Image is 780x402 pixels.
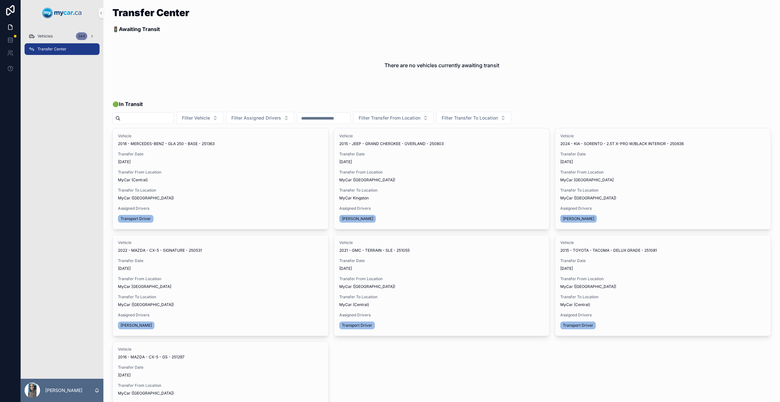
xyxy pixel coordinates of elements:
[560,248,657,253] span: 2015 - TOYOTA - TACOMA - DELUX GRADE - 251081
[334,235,550,336] a: Vehicle2021 - GMC - TERRAIN - SLE - 251055Transfer Date[DATE]Transfer From LocationMyCar ([GEOGRA...
[118,365,323,370] span: Transfer Date
[560,302,590,307] span: MyCar (Central)
[226,112,294,124] button: Select Button
[560,159,765,164] span: [DATE]
[118,248,202,253] span: 2022 - MAZDA - CX-5 - SIGNATURE - 250531
[118,284,171,289] span: MyCar [GEOGRAPHIC_DATA]
[339,170,544,175] span: Transfer From Location
[112,8,189,17] h1: Transfer Center
[176,112,223,124] button: Select Button
[118,373,323,378] span: [DATE]
[560,133,765,139] span: Vehicle
[118,266,323,271] span: [DATE]
[118,206,323,211] span: Assigned Drivers
[37,47,67,52] span: Transfer Center
[339,206,544,211] span: Assigned Drivers
[339,240,544,245] span: Vehicle
[560,294,765,300] span: Transfer To Location
[25,43,100,55] a: Transfer Center
[21,26,103,63] div: scrollable content
[231,115,281,121] span: Filter Assigned Drivers
[339,141,444,146] span: 2015 - JEEP - GRAND CHEROKEE - OVERLAND - 250803
[385,61,499,69] h2: There are no vehicles currently awaiting transit
[118,159,323,164] span: [DATE]
[118,391,174,396] span: MyCar ([GEOGRAPHIC_DATA])
[112,100,143,108] span: 🟢
[118,294,323,300] span: Transfer To Location
[339,276,544,281] span: Transfer From Location
[560,240,765,245] span: Vehicle
[560,266,765,271] span: [DATE]
[555,128,771,229] a: Vehicle2024 - KIA - SORENTO - 2.5T X-PRO W/BLACK INTERIOR - 250636Transfer Date[DATE]Transfer Fro...
[342,216,373,221] span: [PERSON_NAME]
[118,196,174,201] span: MyCar ([GEOGRAPHIC_DATA])
[25,30,100,42] a: Vehicles344
[118,141,215,146] span: 2018 - MERCEDES-BENZ - GLA 250 - BASE - 251363
[42,8,82,18] img: App logo
[342,323,372,328] span: Transport Driver
[560,196,616,201] span: MyCar ([GEOGRAPHIC_DATA])
[182,115,210,121] span: Filter Vehicle
[563,323,593,328] span: Transport Driver
[339,248,410,253] span: 2021 - GMC - TERRAIN - SLE - 251055
[118,276,323,281] span: Transfer From Location
[560,284,616,289] span: MyCar ([GEOGRAPHIC_DATA])
[339,302,369,307] span: MyCar (Central)
[118,354,184,360] span: 2016 - MAZDA - CX-5 - GS - 251297
[118,312,323,318] span: Assigned Drivers
[339,159,544,164] span: [DATE]
[112,235,329,336] a: Vehicle2022 - MAZDA - CX-5 - SIGNATURE - 250531Transfer Date[DATE]Transfer From LocationMyCar [GE...
[560,206,765,211] span: Assigned Drivers
[119,26,160,32] strong: Awaiting Transit
[560,141,684,146] span: 2024 - KIA - SORENTO - 2.5T X-PRO W/BLACK INTERIOR - 250636
[119,101,143,107] strong: In Transit
[45,387,82,394] p: [PERSON_NAME]
[339,133,544,139] span: Vehicle
[112,25,189,33] p: 🚦
[118,240,323,245] span: Vehicle
[118,188,323,193] span: Transfer To Location
[118,152,323,157] span: Transfer Date
[560,177,614,183] span: MyCar [GEOGRAPHIC_DATA]
[339,266,544,271] span: [DATE]
[560,258,765,263] span: Transfer Date
[76,32,87,40] div: 344
[560,188,765,193] span: Transfer To Location
[560,152,765,157] span: Transfer Date
[339,284,395,289] span: MyCar ([GEOGRAPHIC_DATA])
[121,216,151,221] span: Transport Driver
[334,128,550,229] a: Vehicle2015 - JEEP - GRAND CHEROKEE - OVERLAND - 250803Transfer Date[DATE]Transfer From LocationM...
[555,235,771,336] a: Vehicle2015 - TOYOTA - TACOMA - DELUX GRADE - 251081Transfer Date[DATE]Transfer From LocationMyCa...
[118,383,323,388] span: Transfer From Location
[560,312,765,318] span: Assigned Drivers
[118,347,323,352] span: Vehicle
[436,112,511,124] button: Select Button
[339,258,544,263] span: Transfer Date
[339,177,395,183] span: MyCar ([GEOGRAPHIC_DATA])
[560,170,765,175] span: Transfer From Location
[442,115,498,121] span: Filter Transfer To Location
[353,112,434,124] button: Select Button
[118,258,323,263] span: Transfer Date
[339,188,544,193] span: Transfer To Location
[121,323,152,328] span: [PERSON_NAME]
[118,177,148,183] span: MyCar (Central)
[118,170,323,175] span: Transfer From Location
[37,34,53,39] span: Vehicles
[118,133,323,139] span: Vehicle
[339,196,369,201] span: MyCar Kingston
[359,115,420,121] span: Filter Transfer From Location
[339,312,544,318] span: Assigned Drivers
[339,152,544,157] span: Transfer Date
[560,276,765,281] span: Transfer From Location
[339,294,544,300] span: Transfer To Location
[118,302,174,307] span: MyCar ([GEOGRAPHIC_DATA])
[112,128,329,229] a: Vehicle2018 - MERCEDES-BENZ - GLA 250 - BASE - 251363Transfer Date[DATE]Transfer From LocationMyC...
[563,216,594,221] span: [PERSON_NAME]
